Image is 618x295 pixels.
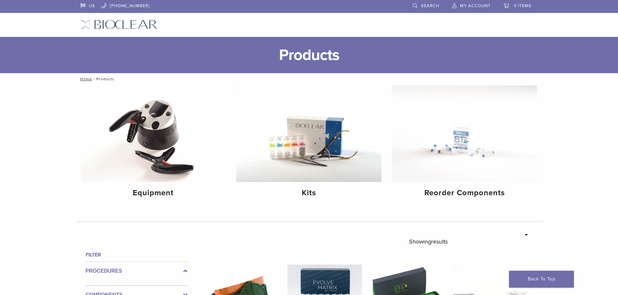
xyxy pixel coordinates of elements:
[92,77,96,81] span: /
[409,235,448,248] p: Showing results
[397,187,532,199] h4: Reorder Components
[392,85,537,203] a: Reorder Components
[86,187,221,199] h4: Equipment
[78,77,92,81] a: Home
[86,267,188,275] label: Procedures
[236,85,382,182] img: Kits
[509,271,574,288] a: Back To Top
[421,3,439,8] span: Search
[460,3,491,8] span: My Account
[392,85,537,182] img: Reorder Components
[81,85,226,203] a: Equipment
[80,20,157,29] img: Bioclear
[81,85,226,182] img: Equipment
[86,251,188,259] h4: Filter
[76,73,543,85] nav: Products
[514,3,531,8] span: 0 items
[241,187,376,199] h4: Kits
[236,85,382,203] a: Kits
